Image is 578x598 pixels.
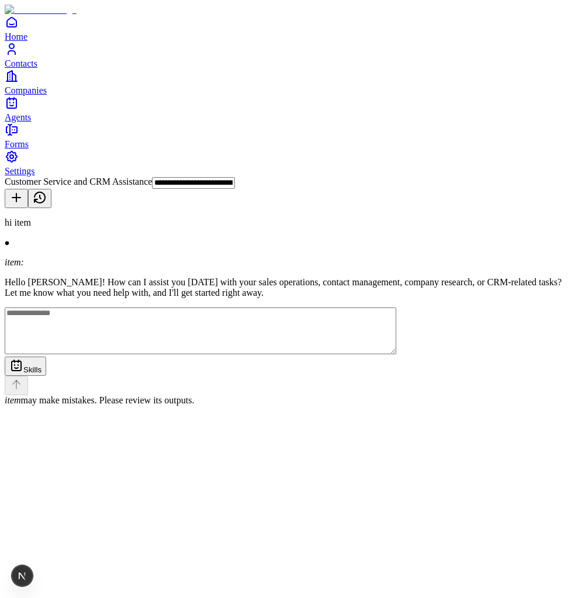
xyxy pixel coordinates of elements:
[5,257,24,267] i: item:
[5,139,29,149] span: Forms
[5,85,47,95] span: Companies
[5,150,573,176] a: Settings
[5,123,573,149] a: Forms
[5,189,28,208] button: New conversation
[28,189,51,208] button: View history
[5,376,28,395] button: Send message
[5,177,152,186] span: Customer Service and CRM Assistance
[5,69,573,95] a: Companies
[5,166,35,176] span: Settings
[5,395,21,405] i: item
[5,277,573,298] p: Hello [PERSON_NAME]! How can I assist you [DATE] with your sales operations, contact management, ...
[5,15,573,42] a: Home
[5,112,31,122] span: Agents
[5,96,573,122] a: Agents
[23,365,41,374] span: Skills
[5,42,573,68] a: Contacts
[5,58,37,68] span: Contacts
[5,357,46,376] button: Skills
[5,395,573,406] div: may make mistakes. Please review its outputs.
[5,32,27,42] span: Home
[5,217,573,228] p: hi item
[5,5,77,15] img: Item Brain Logo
